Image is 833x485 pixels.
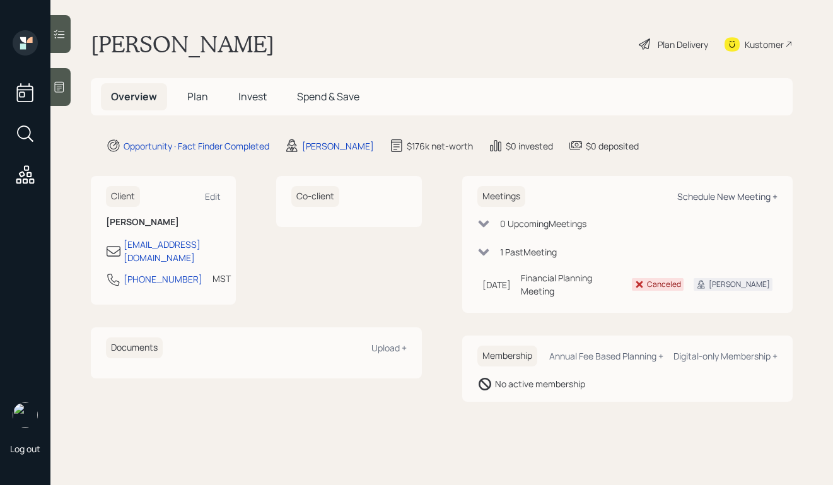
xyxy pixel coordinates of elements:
[482,278,511,291] div: [DATE]
[124,272,202,286] div: [PHONE_NUMBER]
[500,217,586,230] div: 0 Upcoming Meeting s
[10,443,40,455] div: Log out
[709,279,770,290] div: [PERSON_NAME]
[213,272,231,285] div: MST
[745,38,784,51] div: Kustomer
[495,377,585,390] div: No active membership
[673,350,778,362] div: Digital-only Membership +
[302,139,374,153] div: [PERSON_NAME]
[106,217,221,228] h6: [PERSON_NAME]
[291,186,339,207] h6: Co-client
[124,139,269,153] div: Opportunity · Fact Finder Completed
[647,279,681,290] div: Canceled
[205,190,221,202] div: Edit
[586,139,639,153] div: $0 deposited
[549,350,663,362] div: Annual Fee Based Planning +
[297,90,359,103] span: Spend & Save
[658,38,708,51] div: Plan Delivery
[506,139,553,153] div: $0 invested
[238,90,267,103] span: Invest
[106,186,140,207] h6: Client
[477,346,537,366] h6: Membership
[477,186,525,207] h6: Meetings
[500,245,557,259] div: 1 Past Meeting
[187,90,208,103] span: Plan
[521,271,622,298] div: Financial Planning Meeting
[13,402,38,428] img: robby-grisanti-headshot.png
[677,190,778,202] div: Schedule New Meeting +
[371,342,407,354] div: Upload +
[124,238,221,264] div: [EMAIL_ADDRESS][DOMAIN_NAME]
[407,139,473,153] div: $176k net-worth
[111,90,157,103] span: Overview
[106,337,163,358] h6: Documents
[91,30,274,58] h1: [PERSON_NAME]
